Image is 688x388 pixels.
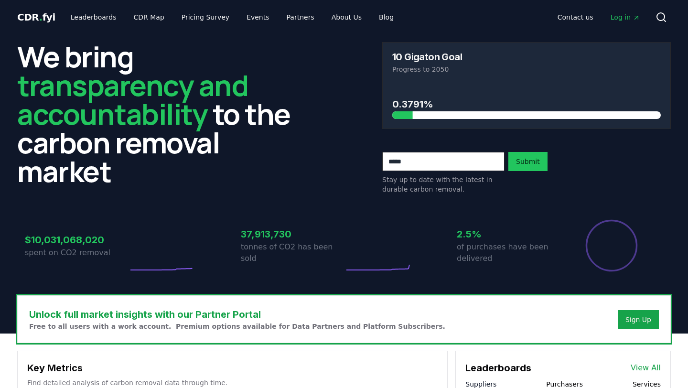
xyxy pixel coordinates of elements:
[17,65,248,133] span: transparency and accountability
[27,361,438,375] h3: Key Metrics
[29,307,445,322] h3: Unlock full market insights with our Partner Portal
[63,9,401,26] nav: Main
[29,322,445,331] p: Free to all users with a work account. Premium options available for Data Partners and Platform S...
[550,9,601,26] a: Contact us
[465,361,531,375] h3: Leaderboards
[17,42,306,185] h2: We bring to the carbon removal market
[239,9,277,26] a: Events
[324,9,369,26] a: About Us
[63,9,124,26] a: Leaderboards
[618,310,659,329] button: Sign Up
[25,247,128,259] p: spent on CO2 removal
[631,362,661,374] a: View All
[17,11,55,23] span: CDR fyi
[174,9,237,26] a: Pricing Survey
[585,219,638,272] div: Percentage of sales delivered
[39,11,43,23] span: .
[17,11,55,24] a: CDR.fyi
[392,65,661,74] p: Progress to 2050
[392,97,661,111] h3: 0.3791%
[27,378,438,388] p: Find detailed analysis of carbon removal data through time.
[457,241,560,264] p: of purchases have been delivered
[371,9,401,26] a: Blog
[625,315,651,324] a: Sign Up
[603,9,648,26] a: Log in
[241,227,344,241] h3: 37,913,730
[392,52,462,62] h3: 10 Gigaton Goal
[457,227,560,241] h3: 2.5%
[25,233,128,247] h3: $10,031,068,020
[126,9,172,26] a: CDR Map
[382,175,505,194] p: Stay up to date with the latest in durable carbon removal.
[550,9,648,26] nav: Main
[241,241,344,264] p: tonnes of CO2 has been sold
[508,152,548,171] button: Submit
[611,12,640,22] span: Log in
[279,9,322,26] a: Partners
